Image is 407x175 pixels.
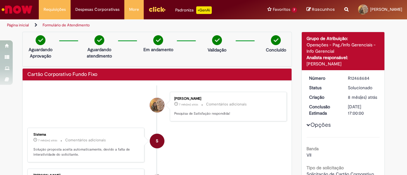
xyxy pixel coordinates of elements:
[307,7,335,13] a: Rascunhos
[196,6,212,14] p: +GenAi
[271,35,281,45] img: check-circle-green.png
[5,19,266,31] ul: Trilhas de página
[175,6,212,14] div: Padroniza
[84,46,115,59] p: Aguardando atendimento
[174,97,280,101] div: [PERSON_NAME]
[273,6,290,13] span: Favoritos
[44,6,66,13] span: Requisições
[304,104,343,116] dt: Conclusão Estimada
[179,103,198,106] span: 7 mês(es) atrás
[266,47,286,53] p: Concluído
[307,61,380,67] div: [PERSON_NAME]
[312,6,335,12] span: Rascunhos
[94,35,104,45] img: check-circle-green.png
[307,152,311,158] span: VII
[370,7,402,12] span: [PERSON_NAME]
[153,35,163,45] img: check-circle-green.png
[206,102,247,107] small: Comentários adicionais
[150,98,164,112] div: Jaminia Silva Areias Gueiros
[348,94,377,100] span: 8 mês(es) atrás
[307,165,344,171] b: Tipo de solicitação
[348,94,377,100] div: 03/01/2025 08:39:00
[33,133,139,137] div: Sistema
[292,7,297,13] span: 7
[307,42,380,54] div: Operações - Pag./Info Gerenciais - Info Gerencial
[1,3,33,16] img: ServiceNow
[348,104,377,116] div: [DATE] 17:00:00
[27,72,97,77] h2: Cartão Corporativo Fundo Fixo Histórico de tíquete
[156,133,158,149] span: S
[129,6,139,13] span: More
[65,138,106,143] small: Comentários adicionais
[143,46,173,53] p: Em andamento
[348,75,377,81] div: R12468684
[307,54,380,61] div: Analista responsável:
[148,4,166,14] img: click_logo_yellow_360x200.png
[307,35,380,42] div: Grupo de Atribuição:
[25,46,56,59] p: Aguardando Aprovação
[150,134,164,148] div: System
[304,75,343,81] dt: Número
[304,84,343,91] dt: Status
[304,94,343,100] dt: Criação
[7,23,29,28] a: Página inicial
[212,35,222,45] img: check-circle-green.png
[36,35,45,45] img: check-circle-green.png
[38,138,57,142] time: 27/01/2025 13:33:39
[43,23,90,28] a: Formulário de Atendimento
[75,6,120,13] span: Despesas Corporativas
[307,146,319,151] b: Banda
[33,147,139,157] p: Solução proposta aceita automaticamente, devido a falta de interatividade do solicitante.
[38,138,57,142] span: 7 mês(es) atrás
[348,84,377,91] div: Solucionado
[174,111,280,116] p: Pesquisa de Satisfação respondida!
[208,47,226,53] p: Validação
